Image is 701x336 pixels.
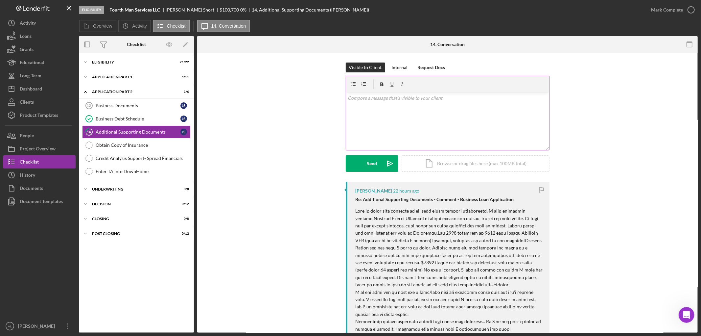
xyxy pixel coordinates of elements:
[20,168,35,183] div: History
[16,320,59,334] div: [PERSON_NAME]
[211,23,246,29] label: 14. Conversation
[177,75,189,79] div: 4 / 11
[180,129,187,135] div: J S
[92,60,173,64] div: Eligibility
[418,63,445,72] div: Request Docs
[20,142,56,157] div: Project Overview
[3,43,76,56] button: Grants
[92,217,173,221] div: Closing
[96,156,190,161] div: Credit Analysis Support- Spread Financials
[3,142,76,155] button: Project Overview
[3,129,76,142] button: People
[392,63,408,72] div: Internal
[3,168,76,182] button: History
[82,99,191,112] a: 12Business DocumentsJS
[651,3,683,16] div: Mark Complete
[93,23,112,29] label: Overview
[3,182,76,195] button: Documents
[92,232,173,236] div: Post Closing
[82,112,191,125] a: Business Debt ScheduleJS
[644,3,698,16] button: Mark Complete
[92,75,173,79] div: Application Part 1
[177,90,189,94] div: 1 / 6
[20,69,41,84] div: Long-Term
[177,202,189,206] div: 0 / 12
[20,195,63,210] div: Document Templates
[180,116,187,122] div: J S
[240,7,246,13] div: 0 %
[177,217,189,221] div: 0 / 8
[3,95,76,109] button: Clients
[82,125,191,139] a: 14Additional Supporting DocumentsJS
[414,63,449,72] button: Request Docs
[3,69,76,82] a: Long-Term
[20,30,32,44] div: Loans
[20,182,43,196] div: Documents
[20,155,39,170] div: Checklist
[3,16,76,30] button: Activity
[166,7,220,13] div: [PERSON_NAME] Short
[20,95,34,110] div: Clients
[87,104,91,108] tspan: 12
[79,20,116,32] button: Overview
[197,20,250,32] button: 14. Conversation
[96,103,180,108] div: Business Documents
[127,42,146,47] div: Checklist
[3,30,76,43] button: Loans
[96,142,190,148] div: Obtain Copy of Insurance
[356,188,392,194] div: [PERSON_NAME]
[177,187,189,191] div: 0 / 8
[346,155,398,172] button: Send
[177,60,189,64] div: 21 / 22
[92,202,173,206] div: Decision
[109,7,160,13] b: Fourth Man Services LLC
[3,320,76,333] button: AL[PERSON_NAME]
[367,155,377,172] div: Send
[679,307,694,323] iframe: Intercom live chat
[177,232,189,236] div: 0 / 12
[252,7,369,13] div: 14. Additional Supporting Documents ([PERSON_NAME])
[82,139,191,152] a: Obtain Copy of Insurance
[3,155,76,168] button: Checklist
[87,130,91,134] tspan: 14
[82,165,191,178] a: Enter TA into DownHome
[346,63,385,72] button: Visible to Client
[393,188,420,194] time: 2025-09-24 00:47
[96,116,180,121] div: Business Debt Schedule
[20,109,58,123] div: Product Templates
[388,63,411,72] button: Internal
[20,16,36,31] div: Activity
[20,82,42,97] div: Dashboard
[349,63,382,72] div: Visible to Client
[118,20,151,32] button: Activity
[180,102,187,109] div: J S
[167,23,186,29] label: Checklist
[3,109,76,122] button: Product Templates
[92,90,173,94] div: Application Part 2
[132,23,147,29] label: Activity
[153,20,190,32] button: Checklist
[79,6,104,14] div: Eligibility
[3,195,76,208] button: Document Templates
[356,196,514,202] strong: Re: Additional Supporting Documents - Comment - Business Loan Application
[96,129,180,135] div: Additional Supporting Documents
[20,43,34,58] div: Grants
[3,82,76,95] button: Dashboard
[20,56,44,71] div: Educational
[430,42,465,47] div: 14. Conversation
[82,152,191,165] a: Credit Analysis Support- Spread Financials
[3,56,76,69] button: Educational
